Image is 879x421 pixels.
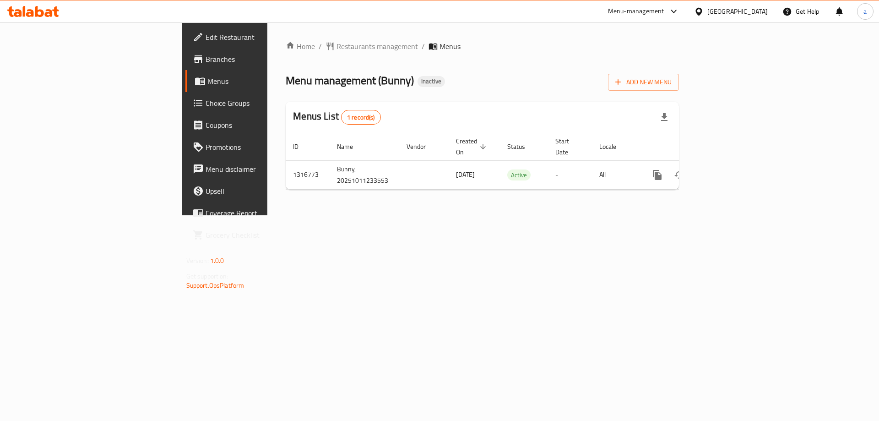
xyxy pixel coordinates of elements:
[206,208,321,219] span: Coverage Report
[548,160,592,189] td: -
[206,186,321,197] span: Upsell
[185,26,329,48] a: Edit Restaurant
[707,6,768,16] div: [GEOGRAPHIC_DATA]
[330,160,399,189] td: Bunny, 20251011233553
[653,106,675,128] div: Export file
[206,54,321,65] span: Branches
[418,76,445,87] div: Inactive
[206,98,321,109] span: Choice Groups
[337,141,365,152] span: Name
[185,114,329,136] a: Coupons
[206,142,321,153] span: Promotions
[185,48,329,70] a: Branches
[185,224,329,246] a: Grocery Checklist
[555,136,581,158] span: Start Date
[206,230,321,241] span: Grocery Checklist
[185,92,329,114] a: Choice Groups
[286,70,414,91] span: Menu management ( Bunny )
[608,74,679,91] button: Add New Menu
[326,41,418,52] a: Restaurants management
[207,76,321,87] span: Menus
[668,164,690,186] button: Change Status
[507,169,531,180] div: Active
[185,136,329,158] a: Promotions
[608,6,664,17] div: Menu-management
[186,279,244,291] a: Support.OpsPlatform
[456,136,489,158] span: Created On
[639,133,742,161] th: Actions
[206,32,321,43] span: Edit Restaurant
[293,141,310,152] span: ID
[439,41,461,52] span: Menus
[341,110,381,125] div: Total records count
[456,169,475,180] span: [DATE]
[186,255,209,267] span: Version:
[210,255,224,267] span: 1.0.0
[507,170,531,180] span: Active
[286,133,742,190] table: enhanced table
[206,164,321,175] span: Menu disclaimer
[615,77,672,88] span: Add New Menu
[336,41,418,52] span: Restaurants management
[185,70,329,92] a: Menus
[422,41,425,52] li: /
[599,141,628,152] span: Locale
[186,270,228,282] span: Get support on:
[185,158,329,180] a: Menu disclaimer
[646,164,668,186] button: more
[592,160,639,189] td: All
[286,41,679,52] nav: breadcrumb
[293,109,380,125] h2: Menus List
[863,6,867,16] span: a
[507,141,537,152] span: Status
[407,141,438,152] span: Vendor
[185,202,329,224] a: Coverage Report
[418,77,445,85] span: Inactive
[206,120,321,131] span: Coupons
[185,180,329,202] a: Upsell
[342,113,380,122] span: 1 record(s)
